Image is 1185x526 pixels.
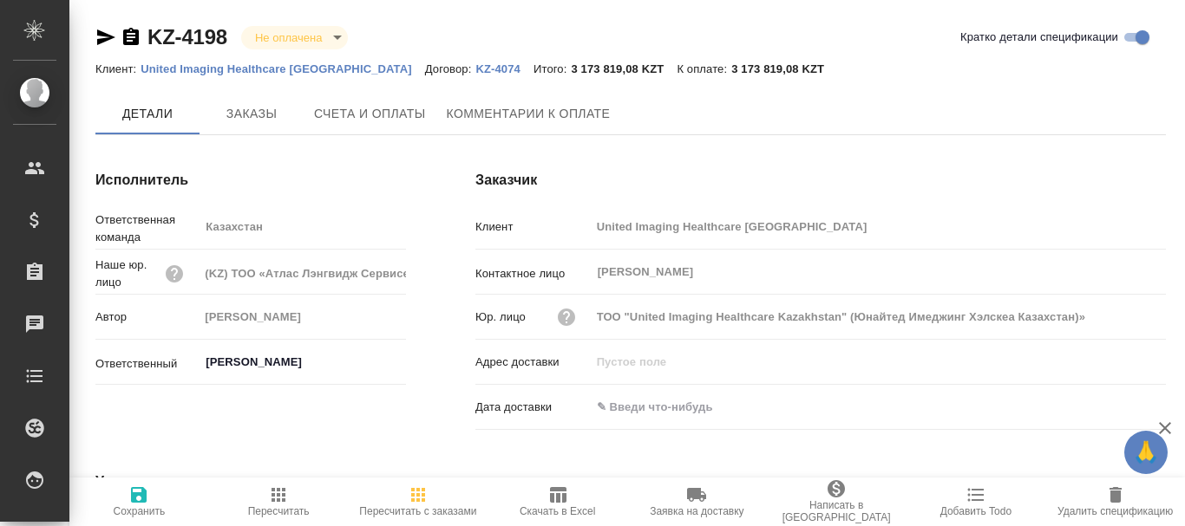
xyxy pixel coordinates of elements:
p: Договор: [425,62,476,75]
p: Автор [95,308,199,326]
span: Добавить Todo [940,505,1012,517]
span: Скачать в Excel [520,505,595,517]
button: Добавить Todo [907,477,1046,526]
p: 3 173 819,08 KZT [571,62,677,75]
button: Open [396,360,400,364]
button: Заявка на доставку [627,477,767,526]
span: Кратко детали спецификации [960,29,1118,46]
span: Комментарии к оплате [447,103,611,125]
button: Пересчитать [209,477,349,526]
p: Контактное лицо [475,265,591,282]
p: Дата доставки [475,399,591,416]
div: Не оплачена [241,26,348,49]
input: ✎ Введи что-нибудь [591,394,743,419]
button: Написать в [GEOGRAPHIC_DATA] [767,477,907,526]
p: United Imaging Healthcare [GEOGRAPHIC_DATA] [141,62,424,75]
span: Пересчитать с заказами [359,505,476,517]
span: Заказы [210,103,293,125]
h4: Условия акта [95,471,786,492]
span: Удалить спецификацию [1057,505,1173,517]
input: Пустое поле [591,349,1166,374]
p: Адрес доставки [475,354,591,371]
input: Пустое поле [591,214,1166,239]
span: Сохранить [114,505,166,517]
p: Наше юр. лицо [95,257,164,291]
p: Ответственный [95,355,199,373]
button: Не оплачена [250,30,327,45]
input: Пустое поле [199,304,406,329]
p: 3 173 819,08 KZT [731,62,837,75]
button: 🙏 [1124,431,1168,474]
button: Удалить спецификацию [1045,477,1185,526]
p: К оплате: [677,62,731,75]
span: Счета и оплаты [314,103,426,125]
span: 🙏 [1131,434,1161,471]
h4: Исполнитель [95,170,406,191]
a: United Imaging Healthcare [GEOGRAPHIC_DATA] [141,61,424,75]
p: Клиент [475,218,591,236]
a: KZ-4198 [147,25,227,49]
button: Скопировать ссылку для ЯМессенджера [95,27,116,48]
p: Итого: [534,62,571,75]
span: Написать в [GEOGRAPHIC_DATA] [777,499,896,523]
button: Скачать в Excel [488,477,627,526]
p: Клиент: [95,62,141,75]
span: Пересчитать [248,505,310,517]
span: Детали [106,103,189,125]
button: Сохранить [69,477,209,526]
span: Заявка на доставку [650,505,743,517]
input: Пустое поле [199,261,406,286]
p: KZ-4074 [475,62,534,75]
button: Пересчитать с заказами [349,477,488,526]
p: Ответственная команда [95,211,199,246]
button: Скопировать ссылку [121,27,141,48]
h4: Заказчик [475,170,1166,191]
input: Пустое поле [591,304,1166,329]
p: Юр. лицо [475,308,526,326]
a: KZ-4074 [475,61,534,75]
